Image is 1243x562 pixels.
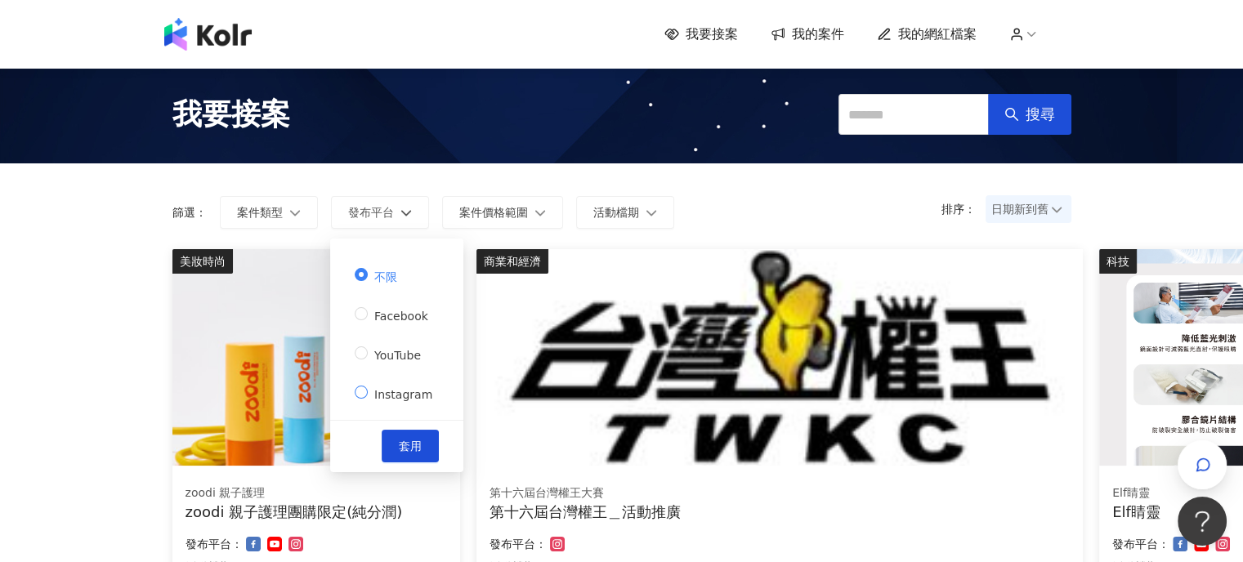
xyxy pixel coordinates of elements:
[220,196,318,229] button: 案件類型
[1099,249,1137,274] div: 科技
[172,249,460,466] img: zoodi 全系列商品
[476,249,548,274] div: 商業和經濟
[331,196,429,229] button: 發布平台
[476,249,1083,466] img: 第十六屆台灣權王
[941,203,986,216] p: 排序：
[771,25,844,43] a: 我的案件
[576,196,674,229] button: 活動檔期
[490,485,1070,502] div: 第十六屆台灣權王大賽
[1026,105,1055,123] span: 搜尋
[172,206,207,219] p: 篩選：
[664,25,738,43] a: 我要接案
[1178,497,1227,546] iframe: Help Scout Beacon - Open
[368,270,404,283] span: 不限
[172,249,233,274] div: 美妝時尚
[1112,534,1169,554] p: 發布平台：
[186,485,447,502] div: zoodi 親子護理
[490,534,547,554] p: 發布平台：
[593,206,639,219] span: 活動檔期
[877,25,977,43] a: 我的網紅檔案
[348,206,394,219] span: 發布平台
[368,388,439,401] span: Instagram
[399,439,422,453] span: 套用
[237,206,283,219] span: 案件類型
[382,430,439,462] button: 套用
[186,502,447,522] div: zoodi 親子護理團購限定(純分潤)
[490,502,1070,522] div: 第十六屆台灣權王＿活動推廣
[686,25,738,43] span: 我要接案
[368,310,435,323] span: Facebook
[1004,107,1019,122] span: search
[898,25,977,43] span: 我的網紅檔案
[442,196,563,229] button: 案件價格範圍
[172,94,290,135] span: 我要接案
[792,25,844,43] span: 我的案件
[988,94,1071,135] button: 搜尋
[164,18,252,51] img: logo
[186,534,243,554] p: 發布平台：
[368,349,427,362] span: YouTube
[459,206,528,219] span: 案件價格範圍
[991,197,1066,221] span: 日期新到舊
